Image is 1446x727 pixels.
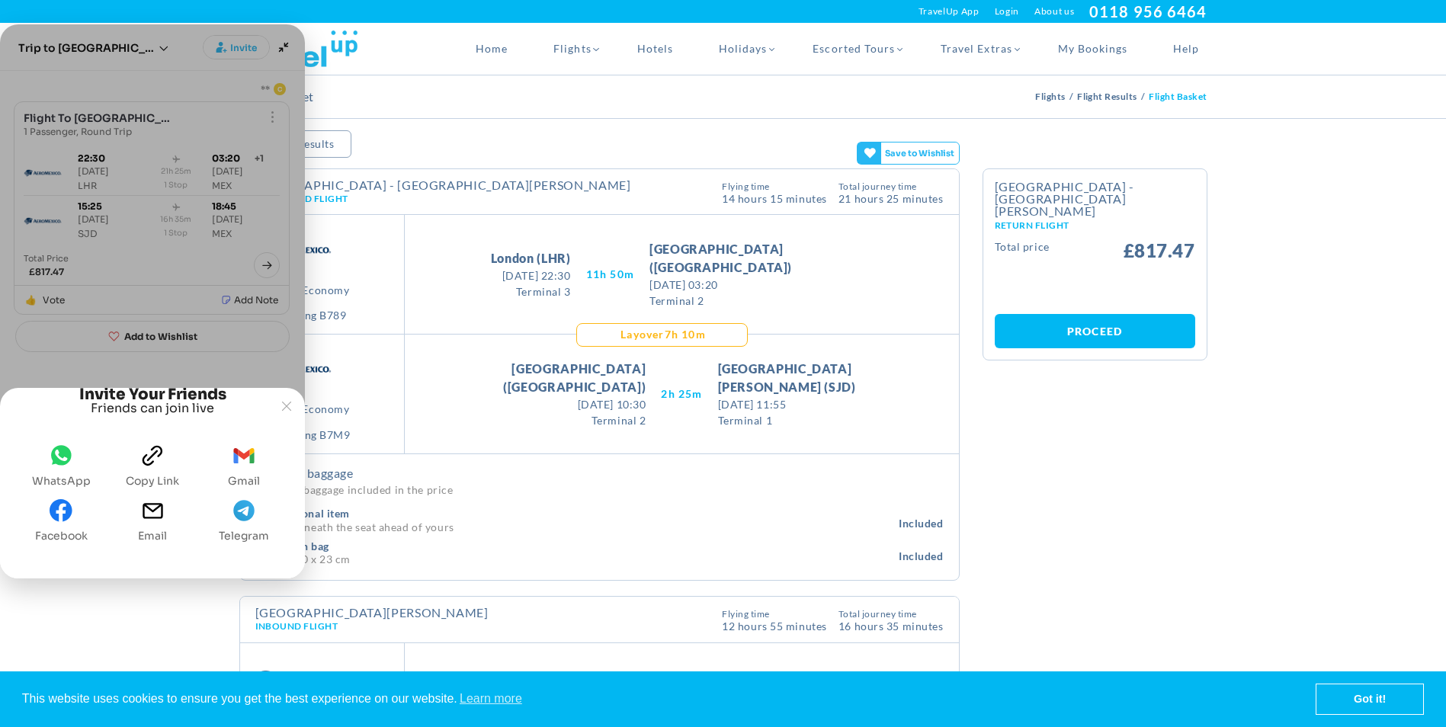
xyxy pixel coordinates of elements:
[838,182,944,191] span: Total Journey Time
[1149,75,1207,118] li: Flight Basket
[271,540,899,553] h4: 1 cabin bag
[696,23,790,75] a: Holidays
[718,360,941,396] span: [GEOGRAPHIC_DATA][PERSON_NAME] (SJD)
[995,221,1195,230] small: Return Flight
[649,240,873,277] span: [GEOGRAPHIC_DATA] ([GEOGRAPHIC_DATA])
[255,607,489,619] h4: [GEOGRAPHIC_DATA][PERSON_NAME]
[255,403,393,429] div: AM0382 Economy (BASICA)
[649,293,873,309] span: Terminal 2
[722,619,827,632] span: 12 Hours 55 Minutes
[899,516,943,531] span: Included
[995,314,1195,348] a: Proceed
[620,327,664,342] span: Layover
[531,23,614,75] a: Flights
[255,466,944,481] h4: Included baggage
[722,191,827,204] span: 14 Hours 15 Minutes
[422,360,646,396] span: [GEOGRAPHIC_DATA] ([GEOGRAPHIC_DATA])
[1150,23,1207,75] a: Help
[718,396,941,412] span: [DATE] 11:55
[255,284,393,310] div: AM0008 Economy (BASICA)
[453,23,531,75] a: Home
[649,277,873,293] span: [DATE] 03:20
[614,23,696,75] a: Hotels
[491,249,571,267] span: London (LHR)
[457,687,524,710] a: learn more about cookies
[255,429,393,442] div: Type Boeing B7M9
[491,283,571,299] span: Terminal 3
[422,396,646,412] span: [DATE] 10:30
[617,327,706,342] div: 7H 10M
[995,271,1195,299] iframe: PayPal Message 1
[1077,91,1141,102] a: Flight Results
[718,668,941,704] span: [GEOGRAPHIC_DATA] ([GEOGRAPHIC_DATA])
[255,309,393,322] div: Type Boeing B789
[899,549,943,564] span: Included
[271,520,899,532] p: Fits beneath the seat ahead of yours
[995,242,1050,260] small: Total Price
[271,507,899,520] h4: 1 personal item
[255,655,332,699] img: AM.png
[586,267,634,282] span: 11H 50M
[722,610,827,619] span: Flying Time
[255,179,631,191] h4: [GEOGRAPHIC_DATA] - [GEOGRAPHIC_DATA][PERSON_NAME]
[1089,2,1207,21] a: 0118 956 6464
[255,481,944,498] p: The total baggage included in the price
[661,386,702,402] span: 2H 25M
[271,552,899,564] p: 55 x 40 x 23 cm
[838,191,944,204] span: 21 hours 25 Minutes
[1124,242,1195,260] span: £817.47
[838,610,944,619] span: Total Journey Time
[255,620,338,632] span: Inbound Flight
[838,619,944,632] span: 16 hours 35 Minutes
[422,412,646,428] span: Terminal 2
[1035,91,1069,102] a: Flights
[491,267,571,283] span: [DATE] 22:30
[422,668,646,704] span: [GEOGRAPHIC_DATA][PERSON_NAME] (SJD)
[1035,23,1151,75] a: My Bookings
[857,142,960,165] gamitee-button: Get your friends' opinions
[995,181,1195,230] h2: [GEOGRAPHIC_DATA] - [GEOGRAPHIC_DATA][PERSON_NAME]
[790,23,918,75] a: Escorted Tours
[722,182,827,191] span: Flying Time
[918,23,1035,75] a: Travel Extras
[718,412,941,428] span: Terminal 1
[22,687,1316,710] span: This website uses cookies to ensure you get the best experience on our website.
[1316,684,1423,715] a: dismiss cookie message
